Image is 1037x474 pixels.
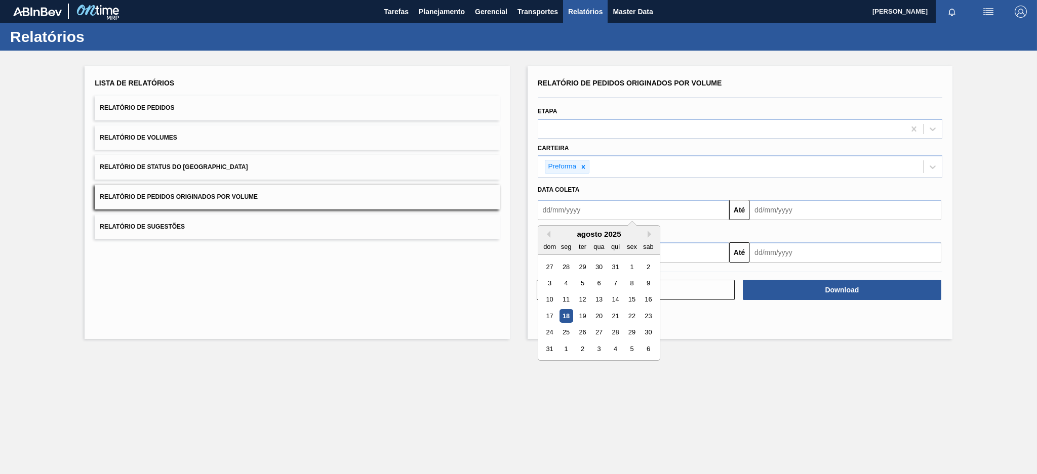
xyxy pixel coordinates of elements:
[100,223,185,230] span: Relatório de Sugestões
[625,240,639,253] div: sex
[592,240,606,253] div: qua
[625,276,639,290] div: Choose sexta-feira, 8 de agosto de 2025
[625,293,639,307] div: Choose sexta-feira, 15 de agosto de 2025
[543,342,556,356] div: Choose domingo, 31 de agosto de 2025
[575,240,589,253] div: ter
[729,242,749,263] button: Até
[608,342,622,356] div: Choose quinta-feira, 4 de setembro de 2025
[641,240,655,253] div: sab
[419,6,465,18] span: Planejamento
[538,200,730,220] input: dd/mm/yyyy
[568,6,603,18] span: Relatórios
[95,125,499,150] button: Relatório de Volumes
[749,242,941,263] input: dd/mm/yyyy
[384,6,409,18] span: Tarefas
[559,260,573,274] div: Choose segunda-feira, 28 de julho de 2025
[538,79,722,87] span: Relatório de Pedidos Originados por Volume
[475,6,507,18] span: Gerencial
[729,200,749,220] button: Até
[95,214,499,239] button: Relatório de Sugestões
[100,193,258,200] span: Relatório de Pedidos Originados por Volume
[543,309,556,323] div: Choose domingo, 17 de agosto de 2025
[641,293,655,307] div: Choose sábado, 16 de agosto de 2025
[592,309,606,323] div: Choose quarta-feira, 20 de agosto de 2025
[559,326,573,339] div: Choose segunda-feira, 25 de agosto de 2025
[648,231,655,238] button: Next Month
[575,326,589,339] div: Choose terça-feira, 26 de agosto de 2025
[10,31,190,42] h1: Relatórios
[543,260,556,274] div: Choose domingo, 27 de julho de 2025
[592,326,606,339] div: Choose quarta-feira, 27 de agosto de 2025
[537,280,735,300] button: Limpar
[608,326,622,339] div: Choose quinta-feira, 28 de agosto de 2025
[559,240,573,253] div: seg
[608,276,622,290] div: Choose quinta-feira, 7 de agosto de 2025
[559,293,573,307] div: Choose segunda-feira, 11 de agosto de 2025
[608,293,622,307] div: Choose quinta-feira, 14 de agosto de 2025
[575,293,589,307] div: Choose terça-feira, 12 de agosto de 2025
[575,309,589,323] div: Choose terça-feira, 19 de agosto de 2025
[541,258,656,357] div: month 2025-08
[613,6,653,18] span: Master Data
[641,309,655,323] div: Choose sábado, 23 de agosto de 2025
[641,342,655,356] div: Choose sábado, 6 de setembro de 2025
[641,260,655,274] div: Choose sábado, 2 de agosto de 2025
[743,280,941,300] button: Download
[625,326,639,339] div: Choose sexta-feira, 29 de agosto de 2025
[543,240,556,253] div: dom
[641,276,655,290] div: Choose sábado, 9 de agosto de 2025
[625,309,639,323] div: Choose sexta-feira, 22 de agosto de 2025
[592,342,606,356] div: Choose quarta-feira, 3 de setembro de 2025
[592,293,606,307] div: Choose quarta-feira, 13 de agosto de 2025
[575,260,589,274] div: Choose terça-feira, 29 de julho de 2025
[575,276,589,290] div: Choose terça-feira, 5 de agosto de 2025
[538,145,569,152] label: Carteira
[625,342,639,356] div: Choose sexta-feira, 5 de setembro de 2025
[982,6,994,18] img: userActions
[936,5,968,19] button: Notificações
[559,342,573,356] div: Choose segunda-feira, 1 de setembro de 2025
[608,260,622,274] div: Choose quinta-feira, 31 de julho de 2025
[517,6,558,18] span: Transportes
[100,104,174,111] span: Relatório de Pedidos
[625,260,639,274] div: Choose sexta-feira, 1 de agosto de 2025
[95,96,499,120] button: Relatório de Pedidos
[559,276,573,290] div: Choose segunda-feira, 4 de agosto de 2025
[543,276,556,290] div: Choose domingo, 3 de agosto de 2025
[538,186,580,193] span: Data coleta
[95,155,499,180] button: Relatório de Status do [GEOGRAPHIC_DATA]
[543,231,550,238] button: Previous Month
[538,230,660,238] div: agosto 2025
[592,260,606,274] div: Choose quarta-feira, 30 de julho de 2025
[100,163,248,170] span: Relatório de Status do [GEOGRAPHIC_DATA]
[95,185,499,209] button: Relatório de Pedidos Originados por Volume
[95,79,174,87] span: Lista de Relatórios
[100,134,177,141] span: Relatório de Volumes
[641,326,655,339] div: Choose sábado, 30 de agosto de 2025
[545,160,578,173] div: Preforma
[538,108,557,115] label: Etapa
[13,7,62,16] img: TNhmsLtSVTkK8tSr43FrP2fwEKptu5GPRR3wAAAABJRU5ErkJggg==
[608,309,622,323] div: Choose quinta-feira, 21 de agosto de 2025
[749,200,941,220] input: dd/mm/yyyy
[608,240,622,253] div: qui
[1015,6,1027,18] img: Logout
[592,276,606,290] div: Choose quarta-feira, 6 de agosto de 2025
[543,326,556,339] div: Choose domingo, 24 de agosto de 2025
[543,293,556,307] div: Choose domingo, 10 de agosto de 2025
[575,342,589,356] div: Choose terça-feira, 2 de setembro de 2025
[559,309,573,323] div: Choose segunda-feira, 18 de agosto de 2025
